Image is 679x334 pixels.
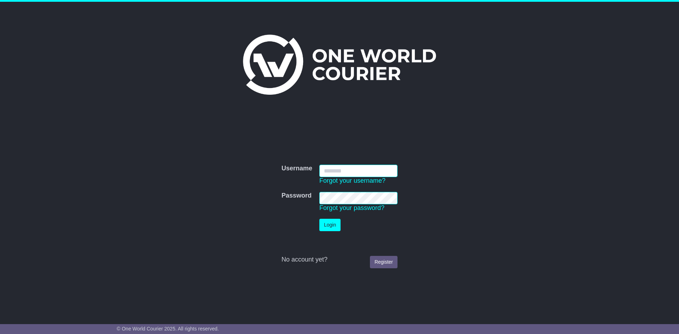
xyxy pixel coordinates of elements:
[282,165,312,172] label: Username
[282,192,312,200] label: Password
[282,256,397,264] div: No account yet?
[117,326,219,332] span: © One World Courier 2025. All rights reserved.
[319,204,384,211] a: Forgot your password?
[243,35,436,95] img: One World
[370,256,397,268] a: Register
[319,177,385,184] a: Forgot your username?
[319,219,341,231] button: Login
